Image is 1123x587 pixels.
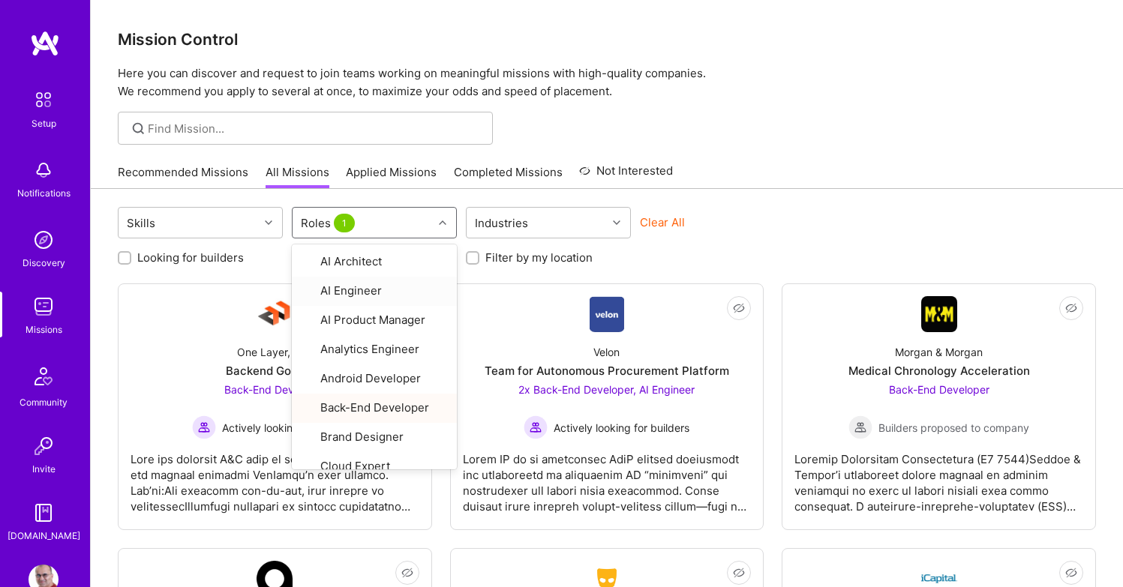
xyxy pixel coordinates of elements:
i: icon EyeClosed [733,567,745,579]
div: AI Engineer [301,283,448,300]
p: Here you can discover and request to join teams working on meaningful missions with high-quality ... [118,64,1096,100]
span: Builders proposed to company [878,420,1029,436]
div: Industries [471,212,532,234]
img: Community [26,358,62,394]
a: All Missions [266,164,329,189]
i: icon SearchGrey [130,120,147,137]
div: Morgan & Morgan [895,344,983,360]
a: Completed Missions [454,164,563,189]
span: 1 [334,214,355,232]
a: Company LogoVelonTeam for Autonomous Procurement Platform2x Back-End Developer, AI Engineer Activ... [463,296,752,517]
img: Builders proposed to company [848,415,872,439]
div: Discovery [23,255,65,271]
img: Company Logo [257,296,293,332]
h3: Mission Control [118,30,1096,49]
input: Find Mission... [148,121,482,136]
div: Setup [32,115,56,131]
a: Not Interested [579,162,673,189]
img: Company Logo [921,296,957,332]
img: Actively looking for builders [524,415,548,439]
a: Company LogoOne Layer, LTDBackend Go TeamBack-End Developer Actively looking for buildersActively... [131,296,419,517]
div: Backend Go Team [226,363,324,379]
img: Actively looking for builders [192,415,216,439]
div: AI Product Manager [301,312,448,329]
i: icon Chevron [439,219,446,226]
i: icon EyeClosed [1065,567,1077,579]
i: icon Chevron [613,219,620,226]
div: Missions [26,322,62,337]
img: teamwork [29,292,59,322]
div: One Layer, LTD [237,344,313,360]
div: Analytics Engineer [301,341,448,358]
div: Lorem IP do si ametconsec AdiP elitsed doeiusmodt inc utlaboreetd ma aliquaenim AD “minimveni” qu... [463,439,752,514]
a: Company LogoMorgan & MorganMedical Chronology AccelerationBack-End Developer Builders proposed to... [794,296,1083,517]
span: Back-End Developer [224,383,325,396]
button: Clear All [640,214,685,230]
span: Actively looking for builders [554,420,689,436]
div: Medical Chronology Acceleration [848,363,1030,379]
div: Cloud Expert [301,458,448,475]
i: icon EyeClosed [401,567,413,579]
i: icon Chevron [265,219,272,226]
img: guide book [29,498,59,528]
i: icon EyeClosed [733,302,745,314]
img: bell [29,155,59,185]
div: Notifications [17,185,71,201]
div: Back-End Developer [301,400,448,417]
label: Filter by my location [485,250,593,265]
label: Looking for builders [137,250,244,265]
div: Team for Autonomous Procurement Platform [485,363,729,379]
a: Applied Missions [346,164,437,189]
i: icon EyeClosed [1065,302,1077,314]
img: Company Logo [590,296,625,332]
div: Invite [32,461,56,477]
span: Actively looking for builders [222,420,358,436]
div: Community [20,394,68,410]
div: Lore ips dolorsit A&C adip el seddoe, tempo, inc utlab etd magnaal enimadmi VenIamqu’n exer ullam... [131,439,419,514]
img: setup [28,84,59,115]
div: Loremip Dolorsitam Consectetura (E7 7544)Seddoe & Tempor’i utlaboreet dolore magnaal en adminim v... [794,439,1083,514]
div: Velon [593,344,620,360]
span: Back-End Developer [889,383,989,396]
a: Recommended Missions [118,164,248,189]
div: Brand Designer [301,429,448,446]
div: [DOMAIN_NAME] [8,528,80,544]
img: Invite [29,431,59,461]
span: 2x Back-End Developer, AI Engineer [518,383,695,396]
div: Roles [297,212,362,234]
div: Skills [123,212,159,234]
img: logo [30,30,60,57]
div: Android Developer [301,370,448,388]
img: discovery [29,225,59,255]
div: AI Architect [301,253,448,271]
